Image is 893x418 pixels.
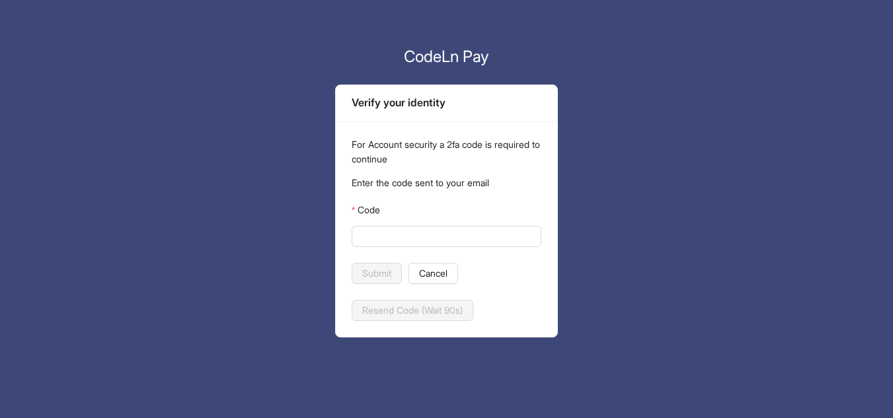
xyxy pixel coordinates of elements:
button: Cancel [408,263,458,284]
p: Enter the code sent to your email [352,176,542,190]
div: Verify your identity [352,94,542,111]
button: Resend Code (Wait 90s) [352,300,473,321]
input: Code [360,229,531,244]
p: CodeLn Pay [335,45,559,69]
span: Resend Code (Wait 90s) [362,303,463,318]
button: Submit [352,263,402,284]
label: Code [352,199,380,221]
span: Cancel [419,266,447,281]
p: For Account security a 2fa code is required to continue [352,137,542,166]
span: Submit [362,266,391,281]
